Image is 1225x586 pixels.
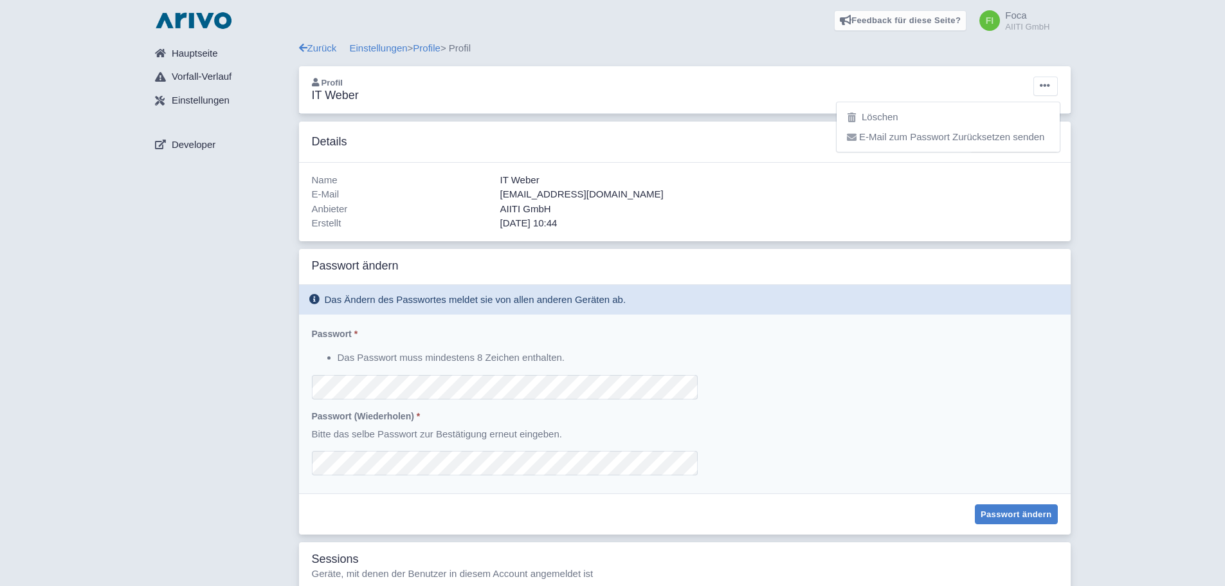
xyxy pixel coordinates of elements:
[172,93,230,108] span: Einstellungen
[145,65,299,89] a: Vorfall-Verlauf
[172,138,215,152] span: Developer
[312,89,359,103] h3: IT Weber
[308,173,496,188] div: Name
[1005,10,1026,21] span: Foca
[312,259,399,273] h3: Passwort ändern
[837,127,1060,147] button: E-Mail zum Passwort Zurücksetzen senden
[496,187,936,202] div: [EMAIL_ADDRESS][DOMAIN_NAME]
[975,504,1058,524] button: Passwort ändern
[312,553,594,567] h3: Sessions
[312,427,698,442] p: Bitte das selbe Passwort zur Bestätigung erneut eingeben.
[322,78,343,87] span: Profil
[145,133,299,157] a: Developer
[145,41,299,66] a: Hauptseite
[496,216,936,231] div: [DATE] 10:44
[350,42,408,53] a: Einstellungen
[299,285,1071,315] div: Das Ändern des Passwortes meldet sie von allen anderen Geräten ab.
[413,42,440,53] a: Profile
[299,41,1071,56] div: > > Profil
[837,107,1060,127] button: Löschen
[312,327,698,341] label: Passwort
[308,216,496,231] div: Erstellt
[152,10,235,31] img: logo
[308,202,496,217] div: Anbieter
[312,135,347,149] h3: Details
[496,202,936,217] div: AIITI GmbH
[172,46,218,61] span: Hauptseite
[312,567,594,581] p: Geräte, mit denen der Benutzer in diesem Account angemeldet ist
[972,10,1049,31] a: Foca AIITI GmbH
[145,89,299,113] a: Einstellungen
[299,42,337,53] a: Zurück
[834,10,967,31] a: Feedback für diese Seite?
[496,173,936,188] div: IT Weber
[172,69,231,84] span: Vorfall-Verlauf
[338,351,698,365] li: Das Passwort muss mindestens 8 Zeichen enthalten.
[1005,23,1049,31] small: AIITI GmbH
[312,410,698,423] label: Passwort (wiederholen)
[308,187,496,202] div: E-Mail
